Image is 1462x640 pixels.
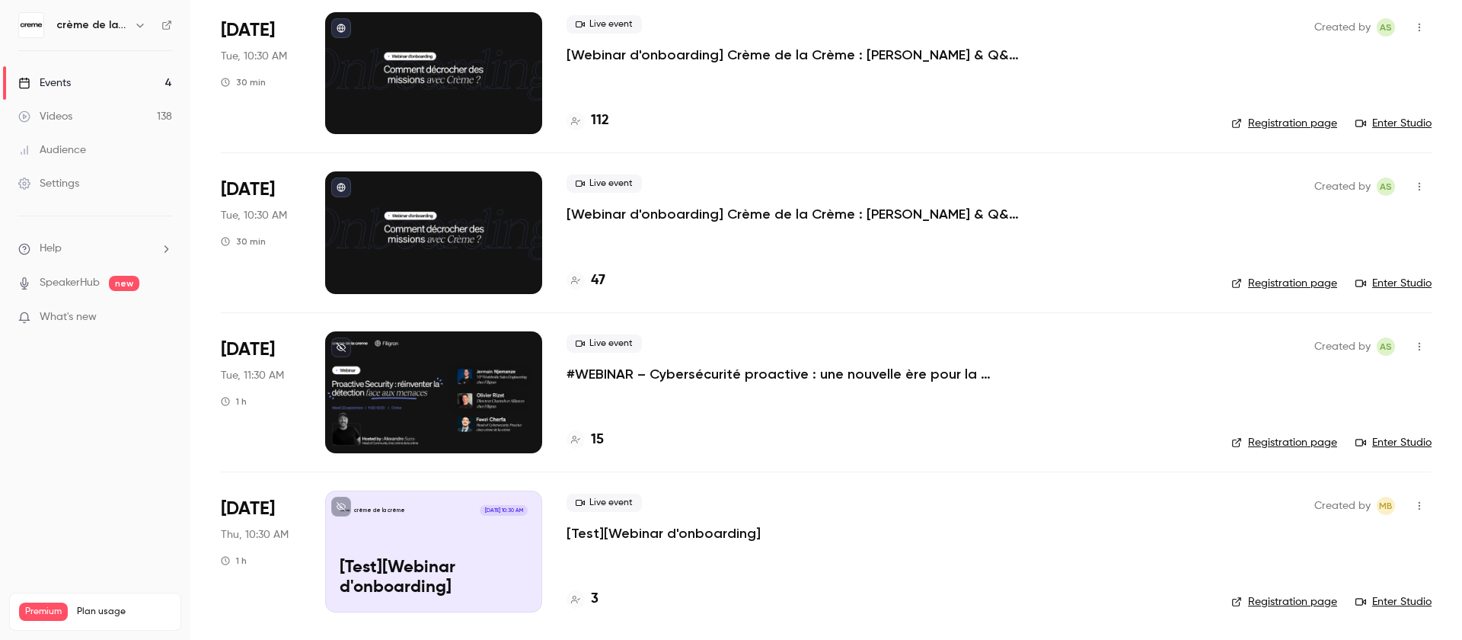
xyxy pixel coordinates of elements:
span: Tue, 10:30 AM [221,208,287,223]
div: 30 min [221,235,266,248]
a: [Test][Webinar d'onboarding] [567,524,761,542]
span: Alexandre Sutra [1377,178,1395,196]
div: 1 h [221,395,247,408]
span: Plan usage [77,606,171,618]
a: [Test][Webinar d'onboarding] crème de la crème[DATE] 10:30 AM[Test][Webinar d'onboarding] [325,491,542,613]
div: 1 h [221,555,247,567]
span: melanie b [1377,497,1395,515]
li: help-dropdown-opener [18,241,172,257]
h4: 47 [591,270,605,291]
div: Sep 23 Tue, 10:30 AM (Europe/Madrid) [221,171,301,293]
a: SpeakerHub [40,275,100,291]
a: [Webinar d'onboarding] Crème de la Crème : [PERSON_NAME] & Q&A par [PERSON_NAME] [567,46,1023,64]
a: #WEBINAR – Cybersécurité proactive : une nouvelle ère pour la détection des menaces avec [PERSON_... [567,365,1023,383]
p: [Test][Webinar d'onboarding] [340,558,528,598]
div: Settings [18,176,79,191]
span: Alexandre Sutra [1377,18,1395,37]
div: Jan 1 Thu, 10:30 AM (Europe/Paris) [221,491,301,613]
div: Sep 16 Tue, 10:30 AM (Europe/Madrid) [221,12,301,134]
a: Enter Studio [1355,594,1432,610]
a: Registration page [1231,276,1337,291]
span: Created by [1314,497,1371,515]
a: Registration page [1231,116,1337,131]
a: Enter Studio [1355,276,1432,291]
span: mb [1379,497,1393,515]
span: Live event [567,15,642,34]
span: Created by [1314,338,1371,356]
div: Audience [18,142,86,158]
span: Created by [1314,178,1371,196]
p: crème de la crème [354,507,405,514]
span: What's new [40,309,97,325]
span: Live event [567,334,642,353]
span: AS [1380,338,1392,356]
span: [DATE] 10:30 AM [480,505,527,516]
div: Sep 23 Tue, 11:30 AM (Europe/Paris) [221,331,301,453]
div: 30 min [221,76,266,88]
h4: 15 [591,430,604,450]
a: Enter Studio [1355,435,1432,450]
h6: crème de la crème [56,18,128,33]
h4: 112 [591,110,609,131]
span: Live event [567,174,642,193]
a: Enter Studio [1355,116,1432,131]
span: Tue, 11:30 AM [221,368,284,383]
span: [DATE] [221,497,275,521]
span: Thu, 10:30 AM [221,527,289,542]
a: [Webinar d'onboarding] Crème de la Crème : [PERSON_NAME] & Q&A par [PERSON_NAME] [567,205,1023,223]
span: [DATE] [221,178,275,202]
span: AS [1380,18,1392,37]
span: Help [40,241,62,257]
span: AS [1380,178,1392,196]
span: [DATE] [221,18,275,43]
span: Tue, 10:30 AM [221,49,287,64]
div: Videos [18,109,72,124]
h4: 3 [591,589,599,610]
a: Registration page [1231,435,1337,450]
a: 47 [567,270,605,291]
a: Registration page [1231,594,1337,610]
span: Alexandre Sutra [1377,338,1395,356]
span: new [109,276,139,291]
a: 112 [567,110,609,131]
img: crème de la crème [19,13,43,37]
a: 3 [567,589,599,610]
span: Live event [567,494,642,512]
a: 15 [567,430,604,450]
iframe: Noticeable Trigger [154,311,172,325]
div: Events [18,75,71,91]
span: [DATE] [221,338,275,362]
span: Premium [19,603,68,621]
span: Created by [1314,18,1371,37]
